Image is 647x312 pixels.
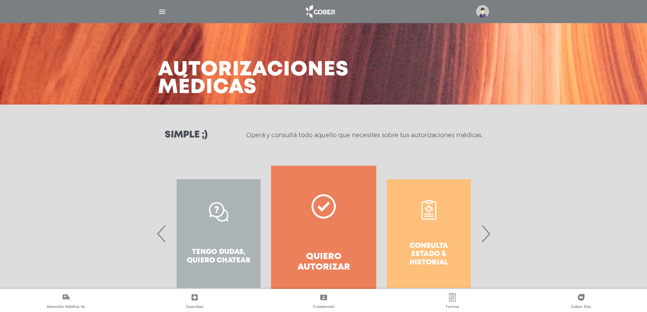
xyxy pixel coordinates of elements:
span: Atención Médica Ya [47,304,85,310]
a: Turnos [388,293,517,311]
h3: Autorizaciones médicas [158,61,349,96]
span: Next [479,215,492,252]
a: Quiero autorizar [271,166,376,301]
img: profile-placeholder.svg [476,5,489,18]
a: Atención Médica Ya [1,293,130,311]
span: Guardias [186,304,203,310]
span: Turnos [446,304,459,310]
p: Operá y consultá todo aquello que necesites sobre tus autorizaciones médicas. [246,131,482,139]
span: Previous [155,215,168,252]
span: Cober Doc [571,304,591,310]
h3: Simple ;) [165,130,208,140]
a: Cober Doc [517,293,646,311]
a: Guardias [130,293,259,311]
img: Cober_menu-lines-white.svg [158,7,166,16]
a: Credencial [259,293,388,311]
img: logo_cober_home-white.png [302,3,338,20]
h4: Quiero autorizar [283,252,364,273]
span: Credencial [313,304,334,310]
